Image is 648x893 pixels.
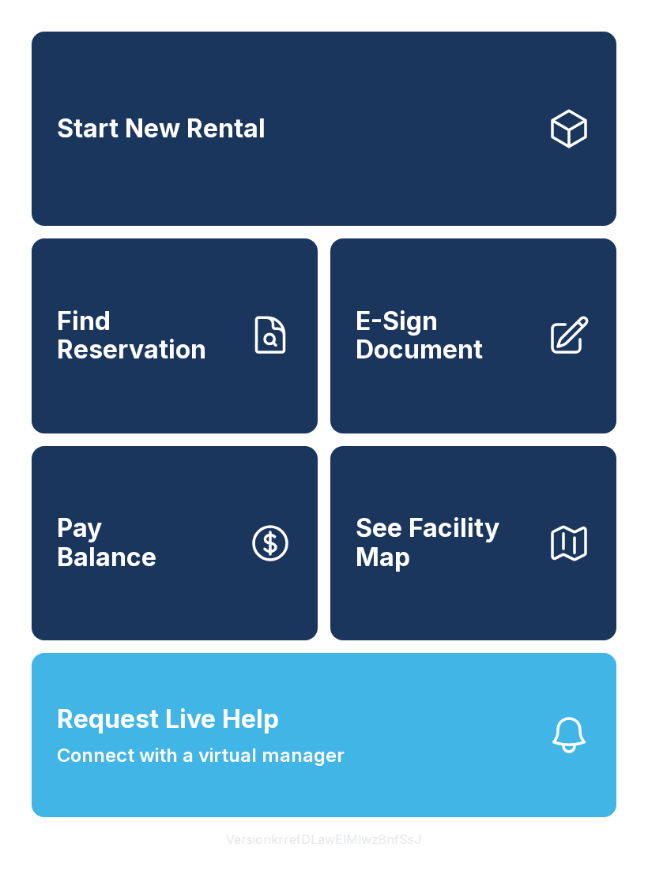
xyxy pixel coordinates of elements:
span: E-Sign Document [356,307,534,365]
span: Find Reservation [57,307,235,365]
button: Request Live HelpConnect with a virtual manager [32,653,616,817]
span: Request Live Help [57,700,279,738]
span: See Facility Map [356,514,534,572]
a: Find Reservation [32,238,318,433]
button: See Facility Map [330,446,616,640]
a: E-Sign Document [330,238,616,433]
span: Pay Balance [57,514,156,572]
span: Connect with a virtual manager [57,741,345,770]
button: VersionkrrefDLawElMlwz8nfSsJ [213,817,435,861]
button: PayBalance [32,446,318,640]
a: Start New Rental [32,32,616,226]
span: Start New Rental [57,114,266,144]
